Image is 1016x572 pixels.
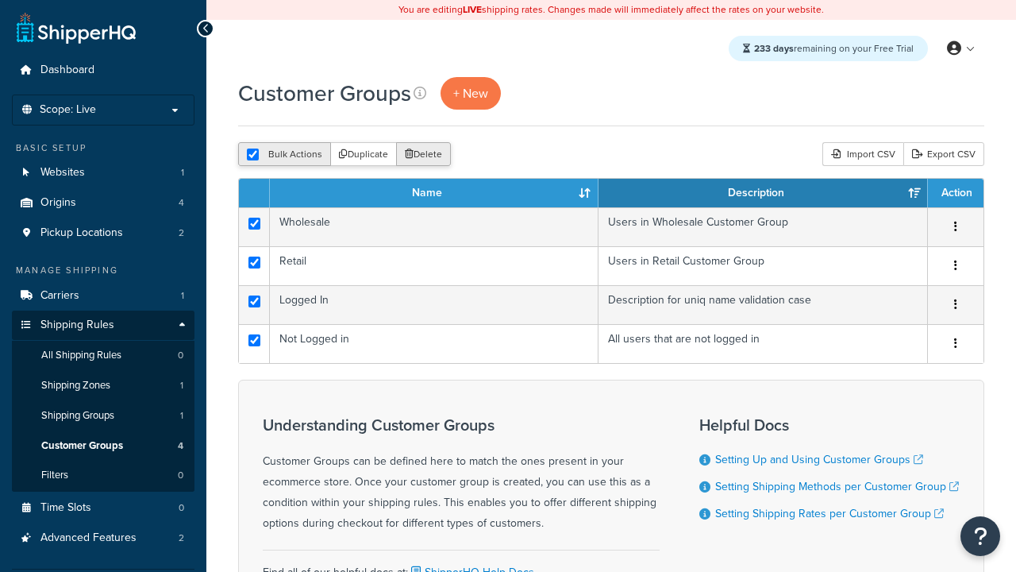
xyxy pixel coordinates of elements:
[12,281,194,311] li: Carriers
[12,431,194,461] a: Customer Groups 4
[12,524,194,553] a: Advanced Features 2
[715,505,944,522] a: Setting Shipping Rates per Customer Group
[12,341,194,370] li: All Shipping Rules
[12,218,194,248] li: Pickup Locations
[12,158,194,187] li: Websites
[178,439,183,453] span: 4
[12,218,194,248] a: Pickup Locations 2
[179,501,184,515] span: 0
[179,196,184,210] span: 4
[754,41,794,56] strong: 233 days
[178,469,183,482] span: 0
[12,461,194,490] a: Filters 0
[180,409,183,423] span: 1
[12,461,194,490] li: Filters
[17,12,136,44] a: ShipperHQ Home
[715,478,959,495] a: Setting Shipping Methods per Customer Group
[41,469,68,482] span: Filters
[928,179,983,207] th: Action
[12,401,194,431] a: Shipping Groups 1
[40,501,91,515] span: Time Slots
[396,142,451,166] button: Delete
[12,188,194,218] a: Origins 4
[822,142,903,166] div: Import CSV
[12,141,194,155] div: Basic Setup
[12,493,194,523] li: Time Slots
[178,349,183,362] span: 0
[903,142,984,166] a: Export CSV
[598,207,928,246] td: Users in Wholesale Customer Group
[40,166,85,180] span: Websites
[179,226,184,240] span: 2
[12,341,194,370] a: All Shipping Rules 0
[238,142,331,166] button: Bulk Actions
[12,264,194,277] div: Manage Shipping
[598,246,928,285] td: Users in Retail Customer Group
[12,431,194,461] li: Customer Groups
[270,285,598,324] td: Logged In
[699,416,959,434] h3: Helpful Docs
[40,289,79,303] span: Carriers
[453,84,488,102] span: + New
[12,401,194,431] li: Shipping Groups
[179,531,184,545] span: 2
[270,324,598,363] td: Not Logged in
[12,371,194,400] a: Shipping Zones 1
[41,379,110,392] span: Shipping Zones
[12,371,194,400] li: Shipping Zones
[441,77,501,110] a: + New
[263,416,660,434] h3: Understanding Customer Groups
[40,226,123,240] span: Pickup Locations
[12,158,194,187] a: Websites 1
[463,2,482,17] b: LIVE
[263,416,660,534] div: Customer Groups can be defined here to match the ones present in your ecommerce store. Once your ...
[12,311,194,340] a: Shipping Rules
[238,78,411,109] h1: Customer Groups
[12,56,194,85] a: Dashboard
[270,179,598,207] th: Name: activate to sort column ascending
[270,246,598,285] td: Retail
[12,311,194,492] li: Shipping Rules
[330,142,397,166] button: Duplicate
[715,451,923,468] a: Setting Up and Using Customer Groups
[598,285,928,324] td: Description for uniq name validation case
[12,524,194,553] li: Advanced Features
[180,379,183,392] span: 1
[12,493,194,523] a: Time Slots 0
[40,531,137,545] span: Advanced Features
[181,289,184,303] span: 1
[181,166,184,180] span: 1
[12,188,194,218] li: Origins
[41,349,121,362] span: All Shipping Rules
[40,319,114,332] span: Shipping Rules
[12,281,194,311] a: Carriers 1
[960,516,1000,556] button: Open Resource Center
[729,36,928,61] div: remaining on your Free Trial
[40,64,94,77] span: Dashboard
[41,439,123,453] span: Customer Groups
[598,324,928,363] td: All users that are not logged in
[41,409,114,423] span: Shipping Groups
[40,196,76,210] span: Origins
[40,103,96,117] span: Scope: Live
[598,179,928,207] th: Description: activate to sort column ascending
[270,207,598,246] td: Wholesale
